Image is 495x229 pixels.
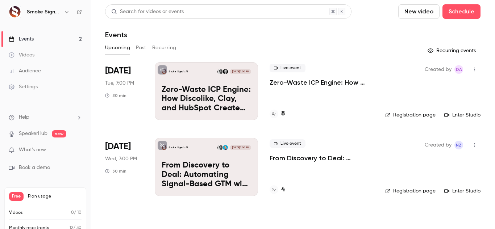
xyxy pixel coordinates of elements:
[111,8,184,16] div: Search for videos or events
[281,185,285,195] h4: 4
[385,187,436,195] a: Registration page
[152,42,176,54] button: Recurring
[136,42,146,54] button: Past
[456,141,462,149] span: NZ
[425,65,452,74] span: Created by
[19,130,47,137] a: SpeakerHub
[270,78,374,87] a: Zero-Waste ICP Engine: How Discolike, Clay, and HubSpot Create ROI-Ready Audiences
[223,145,228,150] img: Arlo Hill
[169,146,188,149] p: Smoke Signals AI
[217,145,222,150] img: Nick Zeckets
[270,109,285,119] a: 8
[105,42,130,54] button: Upcoming
[73,147,82,153] iframe: Noticeable Trigger
[105,168,126,174] div: 30 min
[425,141,452,149] span: Created by
[9,83,38,90] div: Settings
[105,141,131,152] span: [DATE]
[270,139,305,148] span: Live event
[454,141,463,149] span: Nick Zeckets
[105,155,137,162] span: Wed, 7:00 PM
[424,45,481,56] button: Recurring events
[454,65,463,74] span: Dimeji Adediran
[456,65,462,74] span: DA
[27,8,61,16] h6: Smoke Signals AI
[281,109,285,119] h4: 8
[9,209,23,216] p: Videos
[105,62,143,120] div: Aug 26 Tue, 12:00 PM (America/New York)
[9,192,24,201] span: Free
[162,161,251,189] p: From Discovery to Deal: Automating Signal-Based GTM with Fathom + HubSpot
[169,70,188,73] p: Smoke Signals AI
[9,114,82,121] li: help-dropdown-opener
[105,30,127,39] h1: Events
[105,138,143,196] div: Aug 27 Wed, 12:00 PM (America/New York)
[270,64,305,72] span: Live event
[217,69,222,74] img: Nick Zeckets
[52,130,66,137] span: new
[230,145,251,150] span: [DATE] 7:00 PM
[230,69,251,74] span: [DATE] 7:00 PM
[105,65,131,77] span: [DATE]
[444,187,481,195] a: Enter Studio
[9,35,34,43] div: Events
[155,62,258,120] a: Zero-Waste ICP Engine: How Discolike, Clay, and HubSpot Create ROI-Ready AudiencesSmoke Signals A...
[162,85,251,113] p: Zero-Waste ICP Engine: How Discolike, Clay, and HubSpot Create ROI-Ready Audiences
[398,4,440,19] button: New video
[71,211,74,215] span: 0
[9,6,21,18] img: Smoke Signals AI
[444,111,481,119] a: Enter Studio
[270,185,285,195] a: 4
[28,194,82,199] span: Plan usage
[270,154,374,162] a: From Discovery to Deal: Automating Signal-Based GTM with Fathom + HubSpot
[71,209,82,216] p: / 10
[19,146,46,154] span: What's new
[105,80,134,87] span: Tue, 7:00 PM
[19,164,50,171] span: Book a demo
[19,114,29,121] span: Help
[105,93,126,98] div: 30 min
[385,111,436,119] a: Registration page
[9,67,41,75] div: Audience
[9,51,34,59] div: Videos
[223,69,228,74] img: George Rekouts
[442,4,481,19] button: Schedule
[155,138,258,196] a: From Discovery to Deal: Automating Signal-Based GTM with Fathom + HubSpotSmoke Signals AIArlo Hil...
